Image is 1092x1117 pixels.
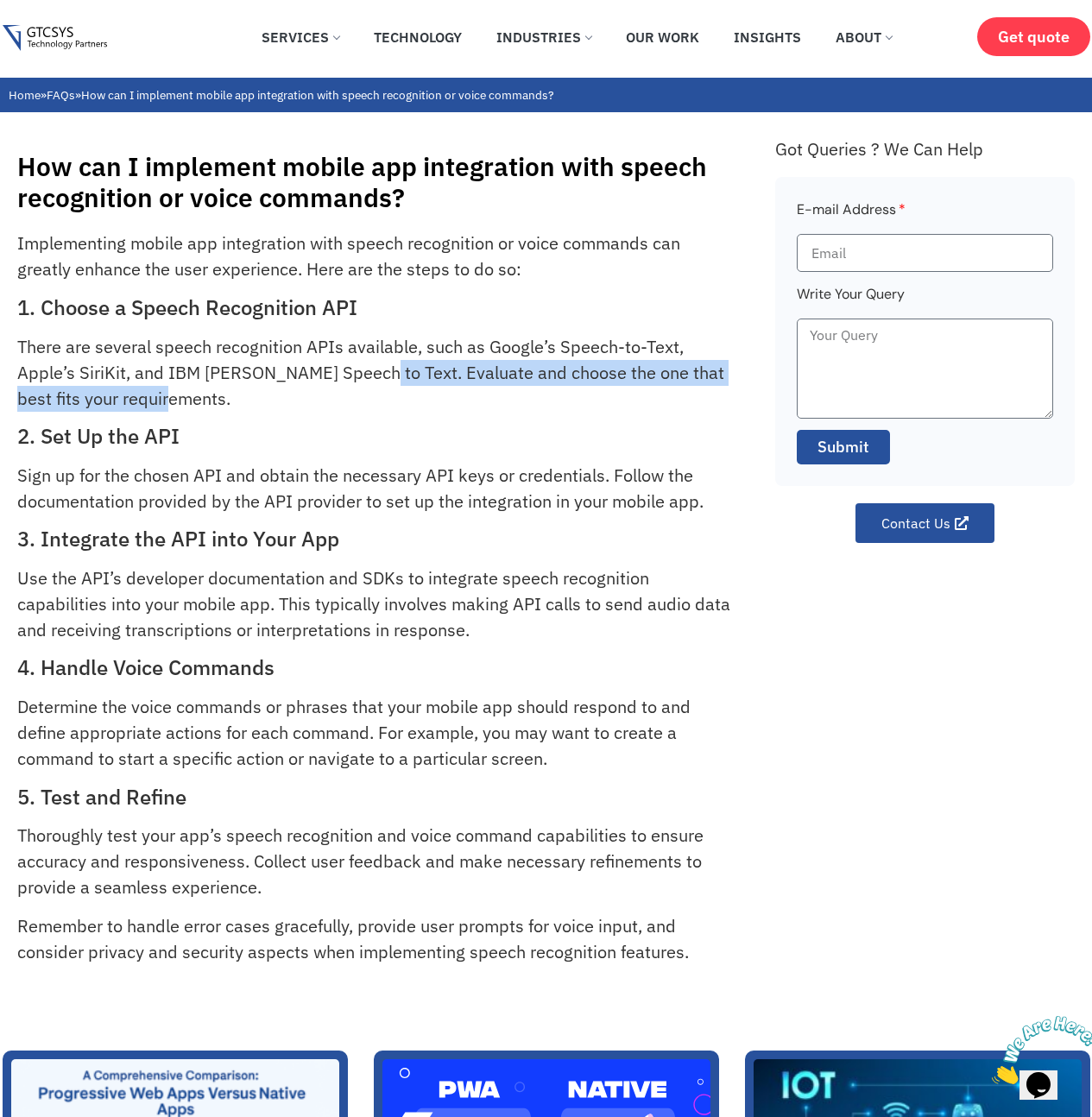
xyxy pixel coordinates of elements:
[249,18,352,56] a: Services
[17,694,736,772] p: Determine the voice commands or phrases that your mobile app should respond to and define appropr...
[17,151,758,213] h1: How can I implement mobile app integration with speech recognition or voice commands?
[17,424,736,449] h2: 2. Set Up the API
[881,516,950,530] span: Contact Us
[9,87,553,103] span: » »
[855,503,994,543] a: Contact Us
[81,87,553,103] span: How can I implement mobile app integration with speech recognition or voice commands?
[9,87,41,103] a: Home
[797,199,906,234] label: E-mail Address
[823,18,905,56] a: About
[17,334,736,412] p: There are several speech recognition APIs available, such as Google’s Speech-to-Text, Apple’s Sir...
[797,283,905,319] label: Write Your Query
[817,436,869,458] span: Submit
[483,18,604,56] a: Industries
[17,823,736,900] p: Thoroughly test your app’s speech recognition and voice command capabilities to ensure accuracy a...
[3,25,107,52] img: Gtcsys logo
[17,785,736,810] h2: 5. Test and Refine
[613,18,712,56] a: Our Work
[977,17,1090,56] a: Get quote
[17,913,736,965] p: Remember to handle error cases gracefully, provide user prompts for voice input, and consider pri...
[797,199,1054,476] form: Faq Form
[17,527,736,552] h2: 3. Integrate the API into Your App
[17,295,736,320] h2: 1. Choose a Speech Recognition API
[797,430,890,464] button: Submit
[361,18,475,56] a: Technology
[775,138,1076,160] div: Got Queries ? We Can Help
[985,1009,1092,1091] iframe: chat widget
[721,18,814,56] a: Insights
[998,28,1070,46] span: Get quote
[17,655,736,680] h2: 4. Handle Voice Commands
[47,87,75,103] a: FAQs
[7,7,114,75] img: Chat attention grabber
[17,230,736,282] p: Implementing mobile app integration with speech recognition or voice commands can greatly enhance...
[17,463,736,514] p: Sign up for the chosen API and obtain the necessary API keys or credentials. Follow the documenta...
[797,234,1054,272] input: Email
[17,565,736,643] p: Use the API’s developer documentation and SDKs to integrate speech recognition capabilities into ...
